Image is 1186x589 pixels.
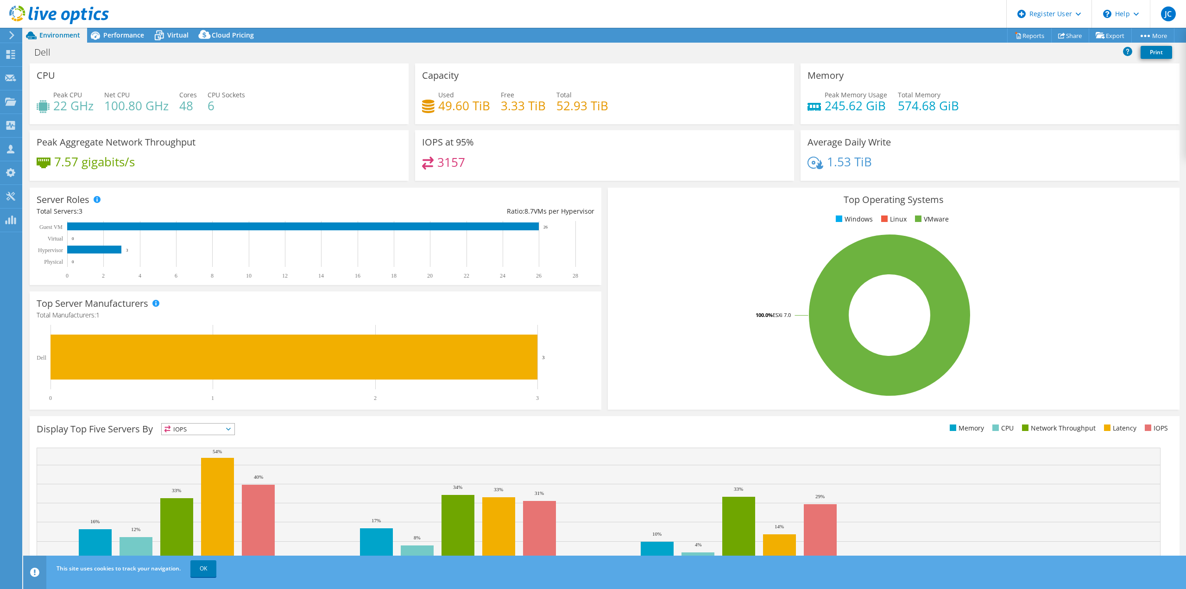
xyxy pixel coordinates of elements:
div: Total Servers: [37,206,315,216]
text: 16 [355,272,360,279]
text: 3 [536,395,539,401]
text: 0 [72,236,74,241]
h4: 52.93 TiB [556,101,608,111]
text: 0 [66,272,69,279]
text: 0 [72,260,74,264]
h4: 48 [179,101,197,111]
h4: 3157 [437,157,465,167]
h4: 1.53 TiB [827,157,872,167]
li: CPU [990,423,1014,433]
a: OK [190,560,216,577]
text: 31% [535,490,544,496]
li: Latency [1102,423,1136,433]
span: Environment [39,31,80,39]
h4: Total Manufacturers: [37,310,594,320]
text: 54% [213,449,222,454]
span: Cloud Pricing [212,31,254,39]
div: Ratio: VMs per Hypervisor [315,206,594,216]
a: Reports [1007,28,1052,43]
text: 26 [536,272,542,279]
tspan: 100.0% [756,311,773,318]
text: 3 [126,248,128,253]
span: Virtual [167,31,189,39]
span: Net CPU [104,90,130,99]
text: Dell [37,355,46,361]
span: Peak Memory Usage [825,90,887,99]
text: 17% [372,518,381,523]
span: Total Memory [898,90,940,99]
h3: Top Operating Systems [615,195,1173,205]
span: IOPS [162,424,234,435]
text: 34% [453,484,462,490]
text: 3 [542,355,545,360]
span: 3 [79,207,82,215]
text: Hypervisor [38,247,63,253]
a: Print [1141,46,1172,59]
a: Export [1089,28,1132,43]
span: This site uses cookies to track your navigation. [57,564,181,572]
h3: IOPS at 95% [422,137,474,147]
span: Cores [179,90,197,99]
text: 12 [282,272,288,279]
text: 8% [414,535,421,540]
text: 14 [318,272,324,279]
h4: 6 [208,101,245,111]
a: More [1131,28,1174,43]
h3: Memory [807,70,844,81]
h4: 3.33 TiB [501,101,546,111]
h4: 49.60 TiB [438,101,490,111]
a: Share [1051,28,1089,43]
text: 0 [49,395,52,401]
h3: Capacity [422,70,459,81]
li: Network Throughput [1020,423,1096,433]
text: 16% [90,519,100,524]
h1: Dell [30,47,65,57]
svg: \n [1103,10,1111,18]
span: 8.7 [524,207,534,215]
text: 2 [374,395,377,401]
li: Memory [947,423,984,433]
text: 10% [652,531,662,537]
text: 10 [246,272,252,279]
text: 24 [500,272,505,279]
text: 8 [211,272,214,279]
text: 18 [391,272,397,279]
text: 22 [464,272,469,279]
span: Free [501,90,514,99]
h3: Peak Aggregate Network Throughput [37,137,196,147]
text: Physical [44,259,63,265]
text: 1 [211,395,214,401]
text: 33% [172,488,181,493]
text: 33% [734,486,743,492]
h3: CPU [37,70,55,81]
text: 29% [815,494,825,499]
text: 20 [427,272,433,279]
text: 26 [543,225,548,229]
text: 28 [573,272,578,279]
text: 6 [175,272,177,279]
h4: 100.80 GHz [104,101,169,111]
span: 1 [96,310,100,319]
li: VMware [913,214,949,224]
text: 33% [494,487,503,492]
span: CPU Sockets [208,90,245,99]
text: 4% [695,542,702,547]
h4: 22 GHz [53,101,94,111]
h4: 245.62 GiB [825,101,887,111]
h3: Top Server Manufacturers [37,298,148,309]
text: Guest VM [39,224,63,230]
tspan: ESXi 7.0 [773,311,791,318]
h3: Server Roles [37,195,89,205]
text: 40% [254,474,263,480]
li: Linux [879,214,907,224]
text: Virtual [48,235,63,242]
li: Windows [833,214,873,224]
li: IOPS [1142,423,1168,433]
span: JC [1161,6,1176,21]
text: 2 [102,272,105,279]
span: Total [556,90,572,99]
h4: 7.57 gigabits/s [54,157,135,167]
text: 14% [775,524,784,529]
span: Performance [103,31,144,39]
text: 12% [131,526,140,532]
